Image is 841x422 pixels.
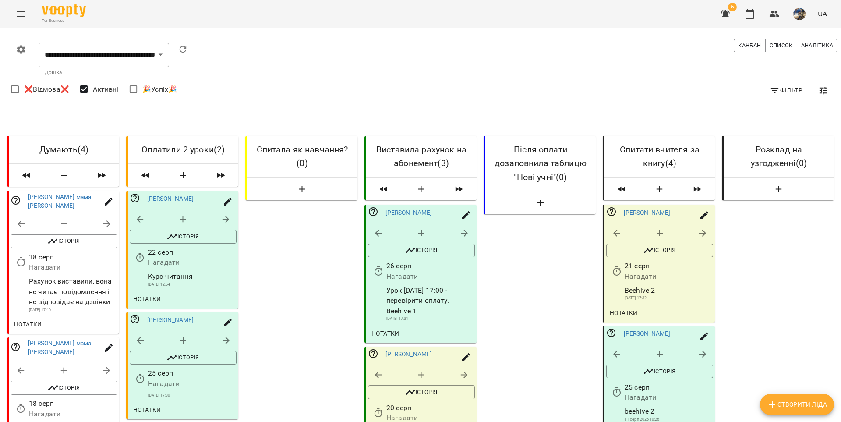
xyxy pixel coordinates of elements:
[640,181,680,197] button: Створити Ліда
[130,193,140,203] svg: Відповідальний співробітник не заданий
[770,85,802,96] span: Фільтр
[134,231,232,242] span: Історія
[372,387,470,397] span: Історія
[625,285,713,295] p: Beehive 2
[371,328,399,339] span: Нотатки
[731,143,827,170] h6: Розклад на узгодженні ( 0 )
[11,234,117,248] button: Історія
[760,394,834,415] button: Створити Ліда
[134,352,232,363] span: Історія
[148,257,237,268] p: Нагадати
[142,84,177,95] span: 🎉Успіх🎉
[15,236,113,247] span: Історія
[42,4,86,17] img: Voopty Logo
[130,402,165,418] button: Нотатки
[767,399,827,410] span: Створити Ліда
[11,4,32,25] button: Menu
[386,271,475,282] p: Нагадати
[15,383,113,393] span: Історія
[44,167,84,183] button: Створити Ліда
[11,381,117,395] button: Історія
[683,181,711,197] span: Пересунути лідів з колонки
[793,8,806,20] img: 10df61c86029c9e6bf63d4085f455a0c.jpg
[28,340,92,355] a: [PERSON_NAME] мама [PERSON_NAME]
[385,209,432,216] a: [PERSON_NAME]
[386,285,475,316] p: Урок [DATE] 17:00 - перевірити оплату. Beehive 1
[606,305,641,321] button: Нотатки
[135,143,231,156] h6: Оплатили 2 уроки ( 2 )
[401,181,442,197] button: Створити Ліда
[11,316,46,332] button: Нотатки
[148,368,237,379] p: 25 серп
[133,404,161,415] span: Нотатки
[818,9,827,18] span: UA
[29,276,117,307] p: Рахунок виставили, вона не читає повідомлення і не відповідає на дзвінки
[147,316,194,323] a: [PERSON_NAME]
[611,366,709,377] span: Історія
[28,193,92,209] a: [PERSON_NAME] мама [PERSON_NAME]
[606,206,617,217] svg: Відповідальний співробітник не заданий
[734,39,765,52] button: Канбан
[251,181,354,197] button: Створити Ліда
[29,252,117,262] p: 18 серп
[610,308,638,318] span: Нотатки
[29,398,117,409] p: 18 серп
[133,294,161,304] span: Нотатки
[385,351,432,358] a: [PERSON_NAME]
[492,143,589,184] h6: Після оплати дозаповнила таблицю "Нові учні" ( 0 )
[368,243,475,257] button: Історія
[368,385,475,399] button: Історія
[147,195,194,202] a: [PERSON_NAME]
[727,181,830,197] button: Створити Ліда
[611,245,709,255] span: Історія
[386,403,475,413] p: 20 серп
[368,348,378,359] svg: Відповідальний співробітник не заданий
[148,392,237,398] p: [DATE] 17:30
[606,328,617,338] svg: Відповідальний співробітник не заданий
[373,143,470,170] h6: Виставила рахунок на абонемент ( 3 )
[24,84,69,95] span: ❌Відмова❌
[624,330,671,337] a: [PERSON_NAME]
[88,167,116,183] span: Пересунути лідів з колонки
[608,181,636,197] span: Пересунути лідів з колонки
[625,406,713,417] p: beehive 2
[130,291,165,307] button: Нотатки
[130,351,237,365] button: Історія
[148,379,237,389] p: Нагадати
[765,39,797,52] button: Список
[11,341,21,352] svg: Відповідальний співробітник не заданий
[386,261,475,271] p: 26 серп
[445,181,473,197] span: Пересунути лідів з колонки
[254,143,350,170] h6: Спитала як навчання? ( 0 )
[625,261,713,271] p: 21 серп
[29,307,117,313] p: [DATE] 17:40
[489,195,592,211] button: Створити Ліда
[12,167,40,183] span: Пересунути лідів з колонки
[207,167,235,183] span: Пересунути лідів з колонки
[14,319,42,330] span: Нотатки
[801,41,833,50] span: Аналітика
[611,143,708,170] h6: Спитати вчителя за книгу ( 4 )
[29,408,117,419] p: Нагадати
[606,365,713,379] button: Історія
[148,282,237,288] p: [DATE] 12:54
[738,41,761,50] span: Канбан
[130,314,140,324] svg: Відповідальний співробітник не заданий
[372,245,470,255] span: Історія
[148,247,237,258] p: 22 серп
[797,39,837,52] button: Аналітика
[625,382,713,392] p: 25 серп
[93,84,118,95] span: Активні
[11,195,21,206] svg: Відповідальний співробітник не заданий
[728,3,737,11] span: 5
[16,143,112,156] h6: Думають ( 4 )
[625,295,713,301] p: [DATE] 17:32
[42,18,86,24] span: For Business
[368,206,378,217] svg: Відповідальний співробітник не заданий
[770,41,793,50] span: Список
[368,326,403,341] button: Нотатки
[386,316,475,322] p: [DATE] 17:31
[606,243,713,257] button: Історія
[625,271,713,282] p: Нагадати
[625,392,713,403] p: Нагадати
